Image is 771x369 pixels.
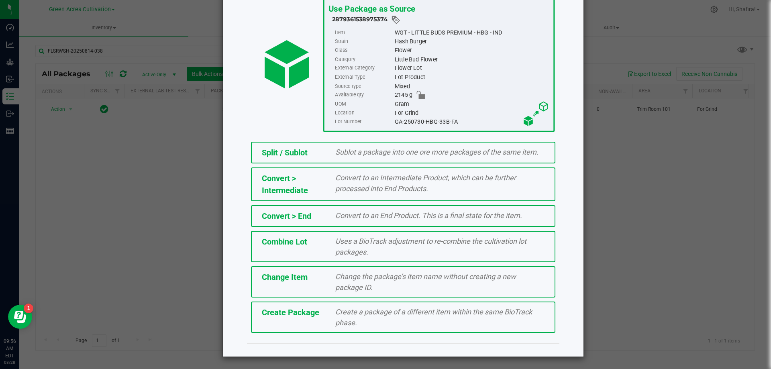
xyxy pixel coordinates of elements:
[335,28,393,37] label: Item
[262,272,308,282] span: Change Item
[262,148,308,157] span: Split / Sublot
[394,73,549,82] div: Lot Product
[335,55,393,64] label: Category
[335,108,393,117] label: Location
[262,173,308,195] span: Convert > Intermediate
[335,37,393,46] label: Strain
[8,305,32,329] iframe: Resource center
[394,117,549,126] div: GA-250730-HBG-33B-FA
[394,64,549,73] div: Flower Lot
[335,308,532,327] span: Create a package of a different item within the same BioTrack phase.
[335,100,393,108] label: UOM
[335,173,516,193] span: Convert to an Intermediate Product, which can be further processed into End Products.
[335,117,393,126] label: Lot Number
[335,211,522,220] span: Convert to an End Product. This is a final state for the item.
[24,304,33,313] iframe: Resource center unread badge
[335,237,526,256] span: Uses a BioTrack adjustment to re-combine the cultivation lot packages.
[335,46,393,55] label: Class
[394,37,549,46] div: Hash Burger
[394,28,549,37] div: WGT - LITTLE BUDS PREMIUM - HBG - IND
[335,73,393,82] label: External Type
[335,272,516,292] span: Change the package’s item name without creating a new package ID.
[328,4,415,14] span: Use Package as Source
[394,108,549,117] div: For Grind
[332,15,549,25] div: 2879361538975374
[394,55,549,64] div: Little Bud Flower
[394,91,412,100] span: 2145 g
[262,308,319,317] span: Create Package
[335,64,393,73] label: External Category
[394,100,549,108] div: Gram
[262,237,307,247] span: Combine Lot
[335,82,393,91] label: Source type
[335,91,393,100] label: Available qty
[262,211,311,221] span: Convert > End
[335,148,538,156] span: Sublot a package into one ore more packages of the same item.
[394,46,549,55] div: Flower
[394,82,549,91] div: Mixed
